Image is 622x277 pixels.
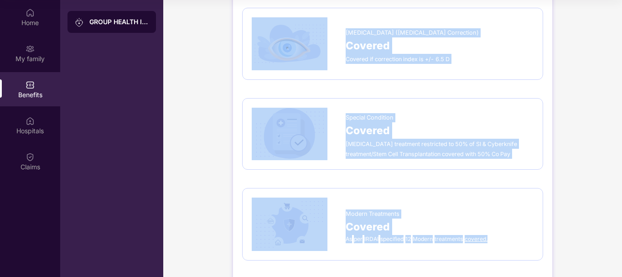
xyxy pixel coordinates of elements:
span: Modern [413,235,433,242]
img: svg+xml;base64,PHN2ZyBpZD0iQ2xhaW0iIHhtbG5zPSJodHRwOi8vd3d3LnczLm9yZy8yMDAwL3N2ZyIgd2lkdGg9IjIwIi... [26,152,35,162]
span: Covered [346,219,390,235]
img: svg+xml;base64,PHN2ZyB3aWR0aD0iMjAiIGhlaWdodD0iMjAiIHZpZXdCb3g9IjAgMCAyMCAyMCIgZmlsbD0ibm9uZSIgeG... [75,18,84,27]
img: svg+xml;base64,PHN2ZyBpZD0iSG9tZSIgeG1sbnM9Imh0dHA6Ly93d3cudzMub3JnLzIwMDAvc3ZnIiB3aWR0aD0iMjAiIG... [26,8,35,17]
span: Covered if correction index is +/­- 6.5 D [346,56,450,63]
span: [MEDICAL_DATA] treatment restricted to 50% of SI & Cyberknife treatment/Stem Cell Transplantation... [346,141,517,157]
span: Modern Treatments [346,209,399,219]
img: icon [252,17,327,70]
span: specified [380,235,404,242]
span: Covered [346,122,390,139]
div: GROUP HEALTH INSURANCE [89,17,149,26]
span: As [346,235,352,242]
span: 12 [405,235,411,242]
span: Special Condition [346,113,394,122]
img: icon [252,198,327,251]
span: Covered [346,37,390,54]
a: covered. [465,235,487,242]
span: per [354,235,363,242]
span: [MEDICAL_DATA] ([MEDICAL_DATA] Correction) [346,28,479,37]
img: svg+xml;base64,PHN2ZyB3aWR0aD0iMjAiIGhlaWdodD0iMjAiIHZpZXdCb3g9IjAgMCAyMCAyMCIgZmlsbD0ibm9uZSIgeG... [26,44,35,53]
span: treatments [435,235,463,242]
img: svg+xml;base64,PHN2ZyBpZD0iQmVuZWZpdHMiIHhtbG5zPSJodHRwOi8vd3d3LnczLm9yZy8yMDAwL3N2ZyIgd2lkdGg9Ij... [26,80,35,89]
span: IRDAI [364,235,378,242]
img: icon [252,108,327,160]
img: svg+xml;base64,PHN2ZyBpZD0iSG9zcGl0YWxzIiB4bWxucz0iaHR0cDovL3d3dy53My5vcmcvMjAwMC9zdmciIHdpZHRoPS... [26,116,35,125]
